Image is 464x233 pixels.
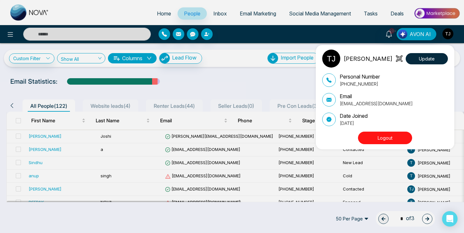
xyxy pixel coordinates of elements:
[340,100,413,107] p: [EMAIL_ADDRESS][DOMAIN_NAME]
[406,53,448,64] button: Update
[340,92,413,100] p: Email
[340,73,380,80] p: Personal Number
[442,211,458,227] div: Open Intercom Messenger
[343,54,392,63] p: [PERSON_NAME]
[340,112,368,120] p: Date Joined
[340,120,368,126] p: [DATE]
[358,132,412,144] button: Logout
[340,80,380,87] p: [PHONE_NUMBER]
